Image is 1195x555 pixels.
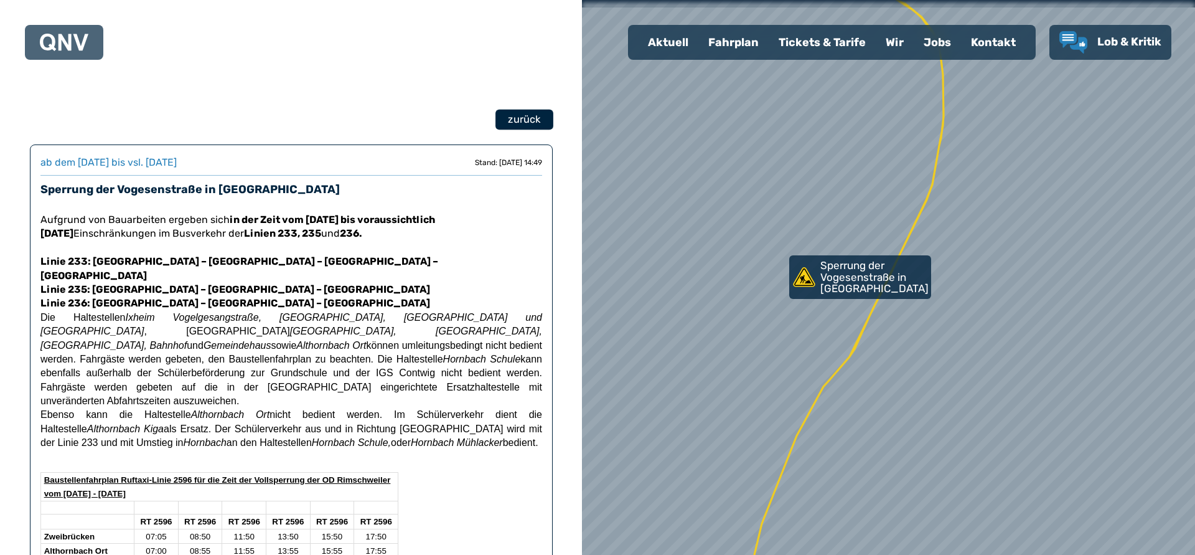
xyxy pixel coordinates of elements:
span: RT 2596 [272,517,304,526]
a: Fahrplan [698,26,769,59]
span: RT 2596 [228,517,260,526]
strong: Linien 233, 235 [244,227,321,239]
button: zurück [495,110,553,130]
strong: Linie 233: [GEOGRAPHIC_DATA] – [GEOGRAPHIC_DATA] – [GEOGRAPHIC_DATA] – [GEOGRAPHIC_DATA] [40,255,438,281]
a: Kontakt [961,26,1026,59]
em: Althornbach Ort [191,409,269,420]
span: zurück [508,112,540,127]
span: RT 2596 [360,517,392,526]
span: 17:50 [366,532,387,541]
span: 07:05 [146,532,166,541]
p: Sperrung der Vogesenstraße in [GEOGRAPHIC_DATA] [820,260,929,295]
em: Hornbach Schule [443,354,521,364]
span: Baustellenfahrplan Ruftaxi-Linie 2596 für die Zeit der Vollsperrung der OD Rimschweiler vom [DATE... [44,475,391,498]
span: 08:50 [190,532,210,541]
a: Sperrung der Vogesenstraße in [GEOGRAPHIC_DATA] [789,255,931,299]
strong: Linie 235: [GEOGRAPHIC_DATA] – [GEOGRAPHIC_DATA] – [GEOGRAPHIC_DATA] [40,283,430,295]
a: Aktuell [638,26,698,59]
span: RT 2596 [184,517,216,526]
div: Stand: [DATE] 14:49 [475,158,542,168]
em: Althornbach Ort [296,340,366,351]
a: zurück [496,110,553,130]
strong: in der Zeit vom [DATE] bis voraussichtlich [DATE] [40,214,435,239]
a: Jobs [914,26,961,59]
a: Lob & Kritik [1059,31,1161,54]
span: Die Haltestellen , [GEOGRAPHIC_DATA] und sowie umleitungsbedingt nicht bedient werden. Fahrgäste ... [40,312,542,406]
strong: 236. [340,227,362,239]
em: Gemeindehaus [204,340,271,351]
span: 15:50 [322,532,342,541]
em: [GEOGRAPHIC_DATA], [GEOGRAPHIC_DATA], [GEOGRAPHIC_DATA], Bahnhof [40,326,542,350]
em: Hornbach Schule, [312,437,391,448]
em: Ixheim Vogelgesangstraße, [GEOGRAPHIC_DATA], [GEOGRAPHIC_DATA] und [GEOGRAPHIC_DATA] [40,312,542,336]
em: Hornbach Mühlacker [411,437,503,448]
div: Sperrung der Vogesenstraße in [GEOGRAPHIC_DATA] [789,255,926,299]
span: RT 2596 [316,517,348,526]
img: QNV Logo [40,34,88,51]
p: Aufgrund von Bauarbeiten ergeben sich Einschränkungen im Busverkehr der und [40,213,542,241]
div: ab dem [DATE] bis vsl. [DATE] [40,155,177,170]
a: Wir [876,26,914,59]
span: Zweibrücken [44,532,95,541]
h3: Sperrung der Vogesenstraße in [GEOGRAPHIC_DATA] [40,181,542,198]
em: Hornbach [183,437,226,448]
span: 13:50 [278,532,298,541]
a: Tickets & Tarife [769,26,876,59]
span: Ebenso kann die Haltestelle nicht bedient werden. Im Schülerverkehr dient die Haltestelle als Ers... [40,409,542,448]
span: RT 2596 [140,517,172,526]
a: QNV Logo [40,30,88,55]
strong: Linie 236: [GEOGRAPHIC_DATA] – [GEOGRAPHIC_DATA] – [GEOGRAPHIC_DATA] [40,297,430,309]
span: können [367,340,400,351]
span: 11:50 [234,532,255,541]
em: Althornbach Kiga [87,424,164,434]
span: Lob & Kritik [1097,35,1161,49]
